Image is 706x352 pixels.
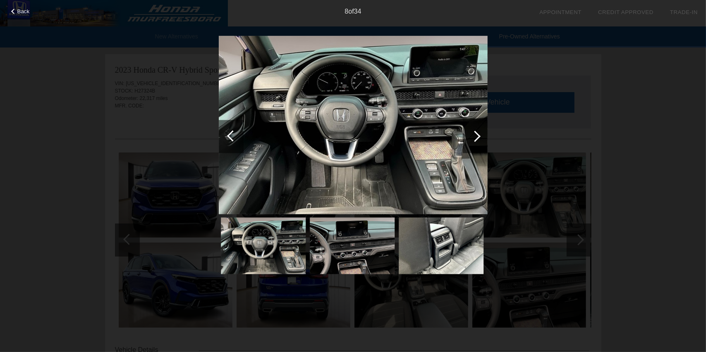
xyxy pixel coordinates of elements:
a: Credit Approved [598,9,653,15]
img: 1e6e881ff5d8e15dbf4ad7c841a181b8x.jpg [399,218,483,274]
img: 88cc0cf0ff19ff034e9b9e93e4935717x.jpg [219,36,488,214]
span: 34 [354,8,361,15]
span: 8 [345,8,348,15]
a: Appointment [539,9,582,15]
img: 5befad61c0a23de642fb6e54218aab6ax.jpg [310,218,395,274]
span: Back [17,8,30,14]
a: Trade-In [670,9,698,15]
img: 88cc0cf0ff19ff034e9b9e93e4935717x.jpg [221,218,306,274]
